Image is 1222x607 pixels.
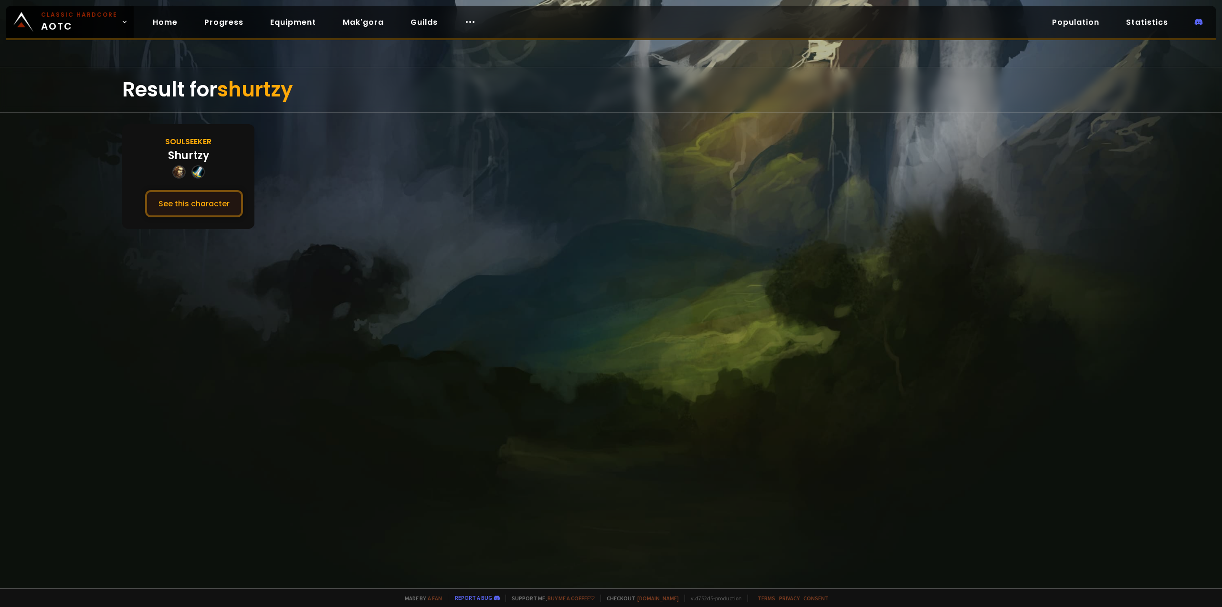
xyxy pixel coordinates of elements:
[197,12,251,32] a: Progress
[403,12,445,32] a: Guilds
[41,11,117,19] small: Classic Hardcore
[637,595,679,602] a: [DOMAIN_NAME]
[217,75,293,104] span: shurtzy
[145,12,185,32] a: Home
[548,595,595,602] a: Buy me a coffee
[1044,12,1107,32] a: Population
[399,595,442,602] span: Made by
[6,6,134,38] a: Classic HardcoreAOTC
[335,12,391,32] a: Mak'gora
[168,148,209,163] div: Shurtzy
[263,12,324,32] a: Equipment
[455,594,492,601] a: Report a bug
[758,595,775,602] a: Terms
[803,595,829,602] a: Consent
[779,595,800,602] a: Privacy
[685,595,742,602] span: v. d752d5 - production
[165,136,211,148] div: Soulseeker
[122,67,1100,112] div: Result for
[506,595,595,602] span: Support me,
[600,595,679,602] span: Checkout
[1118,12,1176,32] a: Statistics
[41,11,117,33] span: AOTC
[428,595,442,602] a: a fan
[145,190,243,217] button: See this character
